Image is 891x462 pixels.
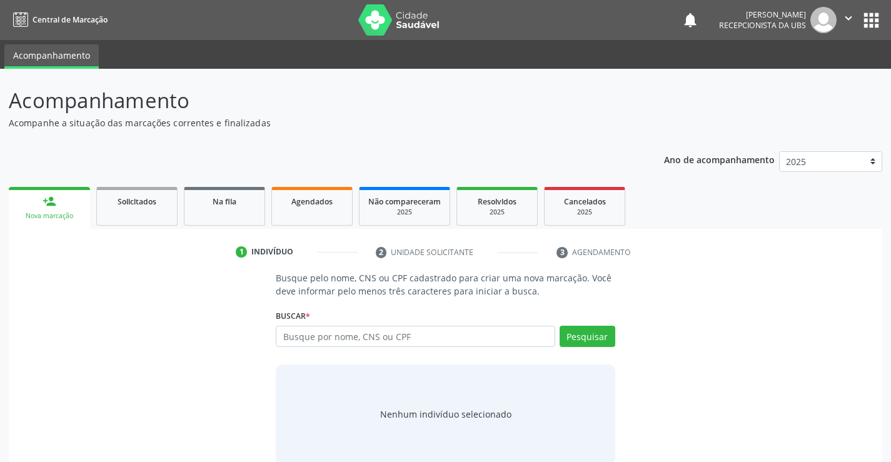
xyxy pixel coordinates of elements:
[276,306,310,326] label: Buscar
[560,326,615,347] button: Pesquisar
[276,326,555,347] input: Busque por nome, CNS ou CPF
[213,196,236,207] span: Na fila
[810,7,837,33] img: img
[466,208,528,217] div: 2025
[860,9,882,31] button: apps
[18,211,81,221] div: Nova marcação
[380,408,511,421] div: Nenhum indivíduo selecionado
[553,208,616,217] div: 2025
[664,151,775,167] p: Ano de acompanhamento
[368,196,441,207] span: Não compareceram
[682,11,699,29] button: notifications
[9,9,108,30] a: Central de Marcação
[251,246,293,258] div: Indivíduo
[9,116,620,129] p: Acompanhe a situação das marcações correntes e finalizadas
[43,194,56,208] div: person_add
[276,271,615,298] p: Busque pelo nome, CNS ou CPF cadastrado para criar uma nova marcação. Você deve informar pelo men...
[236,246,247,258] div: 1
[4,44,99,69] a: Acompanhamento
[842,11,855,25] i: 
[564,196,606,207] span: Cancelados
[368,208,441,217] div: 2025
[33,14,108,25] span: Central de Marcação
[478,196,516,207] span: Resolvidos
[719,9,806,20] div: [PERSON_NAME]
[719,20,806,31] span: Recepcionista da UBS
[9,85,620,116] p: Acompanhamento
[118,196,156,207] span: Solicitados
[837,7,860,33] button: 
[291,196,333,207] span: Agendados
